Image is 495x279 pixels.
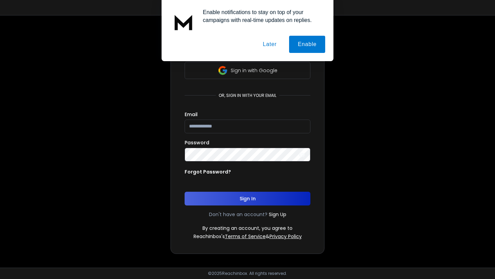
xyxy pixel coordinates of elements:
button: Later [254,36,285,53]
img: notification icon [170,8,197,36]
button: Sign in with Google [185,62,310,79]
p: By creating an account, you agree to [202,225,293,232]
p: © 2025 Reachinbox. All rights reserved. [208,271,287,276]
div: Enable notifications to stay on top of your campaigns with real-time updates on replies. [197,8,325,24]
p: Forgot Password? [185,168,231,175]
p: Don't have an account? [209,211,267,218]
button: Sign In [185,192,310,205]
a: Terms of Service [225,233,266,240]
p: ReachInbox's & [194,233,302,240]
button: Enable [289,36,325,53]
a: Privacy Policy [269,233,302,240]
label: Password [185,140,209,145]
label: Email [185,112,198,117]
p: or, sign in with your email [216,93,279,98]
p: Sign in with Google [231,67,277,74]
a: Sign Up [269,211,286,218]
